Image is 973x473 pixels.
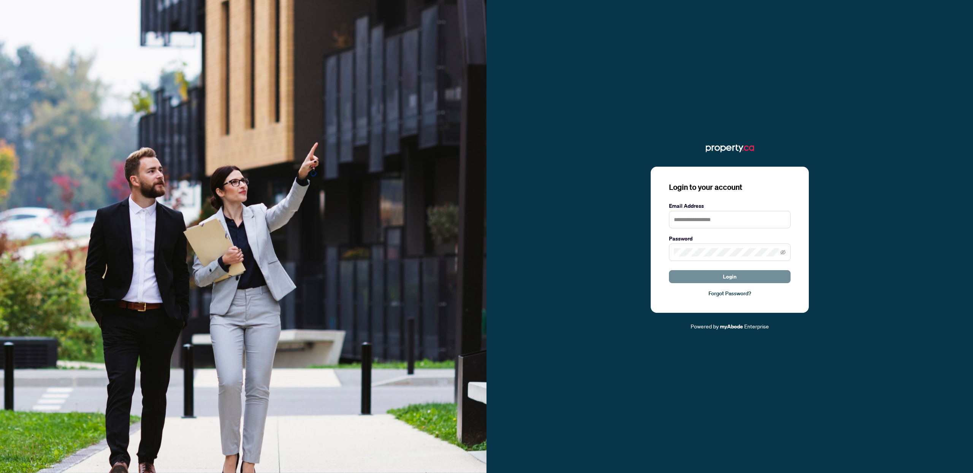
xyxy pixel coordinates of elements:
[669,289,791,298] a: Forgot Password?
[669,270,791,283] button: Login
[669,182,791,193] h3: Login to your account
[744,323,769,330] span: Enterprise
[691,323,719,330] span: Powered by
[669,202,791,210] label: Email Address
[723,271,737,283] span: Login
[669,234,791,243] label: Password
[780,250,786,255] span: eye-invisible
[706,142,754,154] img: ma-logo
[720,322,743,331] a: myAbode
